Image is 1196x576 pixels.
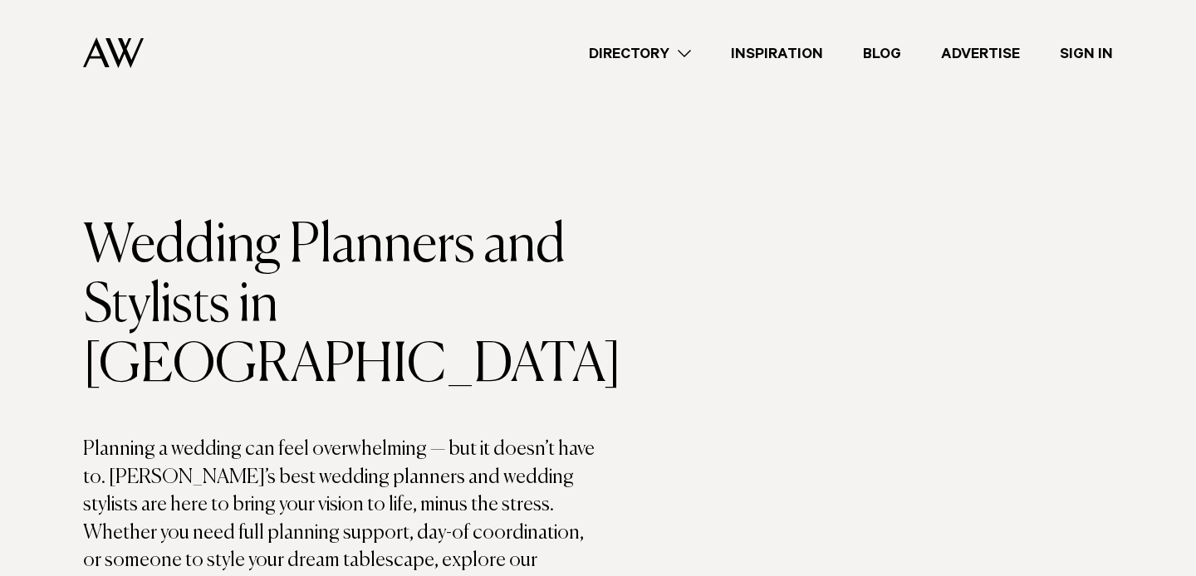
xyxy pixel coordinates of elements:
[83,37,144,68] img: Auckland Weddings Logo
[921,42,1040,65] a: Advertise
[1040,42,1133,65] a: Sign In
[843,42,921,65] a: Blog
[569,42,711,65] a: Directory
[83,217,598,396] h1: Wedding Planners and Stylists in [GEOGRAPHIC_DATA]
[711,42,843,65] a: Inspiration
